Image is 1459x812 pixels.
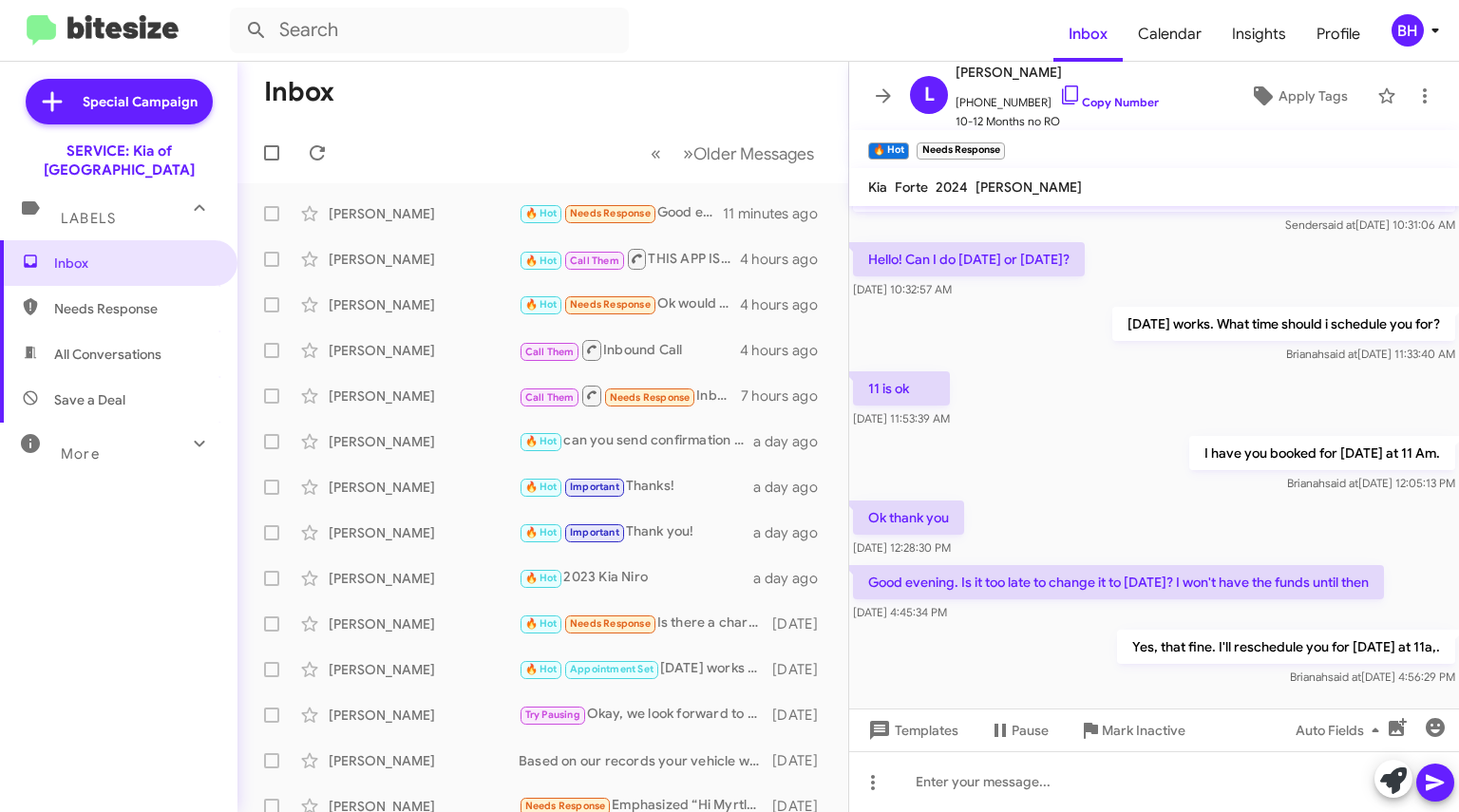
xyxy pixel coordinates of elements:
[853,282,952,296] span: [DATE] 10:32:57 AM
[329,295,519,314] div: [PERSON_NAME]
[519,338,740,362] div: Inbound Call
[519,704,772,726] div: Okay, we look forward to speaking with you.
[1217,7,1301,62] span: Insights
[1102,713,1185,747] span: Mark Inactive
[570,298,651,311] span: Needs Response
[1328,670,1361,684] span: said at
[329,204,519,223] div: [PERSON_NAME]
[525,435,558,447] span: 🔥 Hot
[519,476,753,498] div: Thanks!
[83,92,198,111] span: Special Campaign
[519,430,753,452] div: can you send confirmation to my email when you get a chance: [EMAIL_ADDRESS][DOMAIN_NAME]
[956,61,1159,84] span: [PERSON_NAME]
[54,390,125,409] span: Save a Deal
[740,295,833,314] div: 4 hours ago
[772,706,833,725] div: [DATE]
[740,250,833,269] div: 4 hours ago
[1290,670,1455,684] span: Brianah [DATE] 4:56:29 PM
[853,500,964,535] p: Ok thank you
[1123,7,1217,62] a: Calendar
[693,143,814,164] span: Older Messages
[1285,217,1455,232] span: Sender [DATE] 10:31:06 AM
[570,663,654,675] span: Appointment Set
[936,179,968,196] span: 2024
[672,134,825,173] button: Next
[519,567,753,589] div: 2023 Kia Niro
[924,80,935,110] span: L
[525,207,558,219] span: 🔥 Hot
[864,713,958,747] span: Templates
[525,481,558,493] span: 🔥 Hot
[853,411,950,425] span: [DATE] 11:53:39 AM
[1012,713,1049,747] span: Pause
[1280,713,1402,747] button: Auto Fields
[26,79,213,124] a: Special Campaign
[1112,307,1455,341] p: [DATE] works. What time should i schedule you for?
[753,523,833,542] div: a day ago
[264,77,334,107] h1: Inbox
[525,298,558,311] span: 🔥 Hot
[525,526,558,538] span: 🔥 Hot
[651,142,661,165] span: «
[329,660,519,679] div: [PERSON_NAME]
[772,751,833,770] div: [DATE]
[1392,14,1424,47] div: BH
[1053,7,1123,62] a: Inbox
[1059,95,1159,109] a: Copy Number
[1375,14,1438,47] button: BH
[1286,347,1455,361] span: Brianah [DATE] 11:33:40 AM
[525,572,558,584] span: 🔥 Hot
[1189,436,1455,470] p: I have you booked for [DATE] at 11 Am.
[741,387,833,406] div: 7 hours ago
[640,134,825,173] nav: Page navigation example
[1228,79,1368,113] button: Apply Tags
[519,658,772,680] div: [DATE] works great! Ill put you on the schedule right now.
[853,242,1085,276] p: Hello! Can I do [DATE] or [DATE]?
[54,299,216,318] span: Needs Response
[868,142,909,160] small: 🔥 Hot
[853,371,950,406] p: 11 is ok
[525,800,606,812] span: Needs Response
[519,247,740,271] div: THIS APP IS TEXT ONLY. iF YOU WANT TO SPEAK WITH SOMEONE PPLEASE CALL THE STORE.
[329,432,519,451] div: [PERSON_NAME]
[525,346,575,358] span: Call Them
[1322,217,1355,232] span: said at
[1287,476,1455,490] span: Brianah [DATE] 12:05:13 PM
[329,387,519,406] div: [PERSON_NAME]
[519,202,723,224] div: Good evening. Is it too late to change it to [DATE]? I won't have the funds until then
[519,293,740,315] div: Ok would you match a full synthetic oil change + tire rotation + filter $70? Mr. Tire in [GEOGRAP...
[849,713,974,747] button: Templates
[740,341,833,360] div: 4 hours ago
[683,142,693,165] span: »
[329,569,519,588] div: [PERSON_NAME]
[570,481,619,493] span: Important
[976,179,1082,196] span: [PERSON_NAME]
[853,605,947,619] span: [DATE] 4:45:34 PM
[329,341,519,360] div: [PERSON_NAME]
[61,445,100,463] span: More
[917,142,1004,160] small: Needs Response
[329,478,519,497] div: [PERSON_NAME]
[61,210,116,227] span: Labels
[525,255,558,267] span: 🔥 Hot
[1064,713,1201,747] button: Mark Inactive
[525,617,558,630] span: 🔥 Hot
[230,8,629,53] input: Search
[525,708,580,721] span: Try Pausing
[525,663,558,675] span: 🔥 Hot
[1301,7,1375,62] a: Profile
[723,204,833,223] div: 11 minutes ago
[1296,713,1387,747] span: Auto Fields
[329,614,519,633] div: [PERSON_NAME]
[772,614,833,633] div: [DATE]
[853,540,951,555] span: [DATE] 12:28:30 PM
[610,391,691,404] span: Needs Response
[329,706,519,725] div: [PERSON_NAME]
[519,384,741,407] div: Inbound Call
[974,713,1064,747] button: Pause
[753,478,833,497] div: a day ago
[956,84,1159,112] span: [PHONE_NUMBER]
[956,112,1159,131] span: 10-12 Months no RO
